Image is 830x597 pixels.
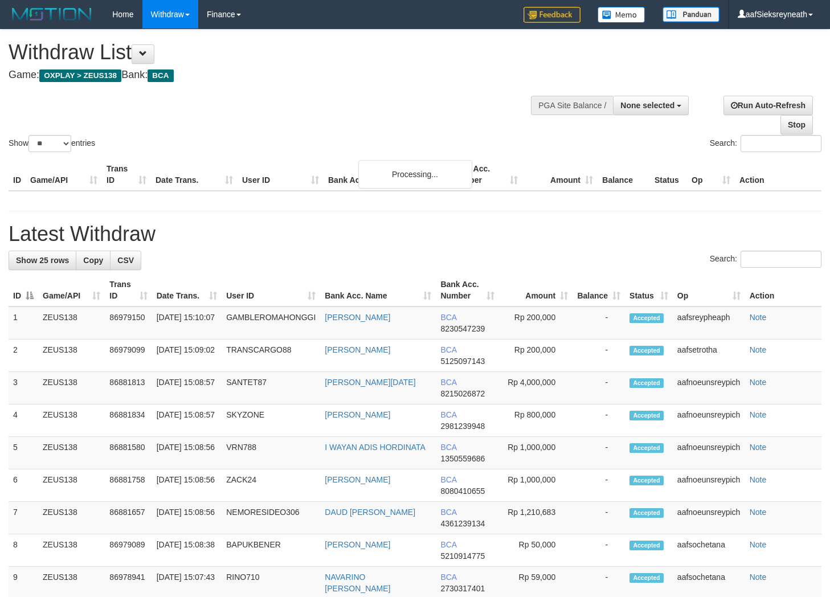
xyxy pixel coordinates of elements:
[38,306,105,340] td: ZEUS138
[38,340,105,372] td: ZEUS138
[9,404,38,437] td: 4
[499,404,573,437] td: Rp 800,000
[9,469,38,502] td: 6
[598,7,645,23] img: Button%20Memo.svg
[673,437,745,469] td: aafnoeunsreypich
[440,313,456,322] span: BCA
[440,573,456,582] span: BCA
[152,437,222,469] td: [DATE] 15:08:56
[745,274,821,306] th: Action
[573,502,625,534] td: -
[531,96,613,115] div: PGA Site Balance /
[750,573,767,582] a: Note
[673,274,745,306] th: Op: activate to sort column ascending
[9,534,38,567] td: 8
[440,357,485,366] span: Copy 5125097143 to clipboard
[673,340,745,372] td: aafsetrotha
[440,410,456,419] span: BCA
[440,422,485,431] span: Copy 2981239948 to clipboard
[573,437,625,469] td: -
[629,541,664,550] span: Accepted
[325,475,390,484] a: [PERSON_NAME]
[325,410,390,419] a: [PERSON_NAME]
[222,502,320,534] td: NEMORESIDEO306
[673,306,745,340] td: aafsreypheaph
[105,274,152,306] th: Trans ID: activate to sort column ascending
[9,158,26,191] th: ID
[629,573,664,583] span: Accepted
[499,306,573,340] td: Rp 200,000
[38,274,105,306] th: Game/API: activate to sort column ascending
[629,378,664,388] span: Accepted
[629,476,664,485] span: Accepted
[325,508,415,517] a: DAUD [PERSON_NAME]
[750,508,767,517] a: Note
[440,519,485,528] span: Copy 4361239134 to clipboard
[573,469,625,502] td: -
[9,372,38,404] td: 3
[440,508,456,517] span: BCA
[38,404,105,437] td: ZEUS138
[152,306,222,340] td: [DATE] 15:10:07
[9,223,821,246] h1: Latest Withdraw
[152,340,222,372] td: [DATE] 15:09:02
[673,469,745,502] td: aafnoeunsreypich
[522,158,598,191] th: Amount
[105,469,152,502] td: 86881758
[358,160,472,189] div: Processing...
[741,251,821,268] input: Search:
[573,534,625,567] td: -
[26,158,102,191] th: Game/API
[105,437,152,469] td: 86881580
[440,378,456,387] span: BCA
[39,69,121,82] span: OXPLAY > ZEUS138
[152,404,222,437] td: [DATE] 15:08:57
[9,437,38,469] td: 5
[629,411,664,420] span: Accepted
[105,502,152,534] td: 86881657
[436,274,499,306] th: Bank Acc. Number: activate to sort column ascending
[9,502,38,534] td: 7
[105,306,152,340] td: 86979150
[76,251,111,270] a: Copy
[325,313,390,322] a: [PERSON_NAME]
[625,274,673,306] th: Status: activate to sort column ascending
[105,404,152,437] td: 86881834
[102,158,151,191] th: Trans ID
[750,313,767,322] a: Note
[152,274,222,306] th: Date Trans.: activate to sort column ascending
[16,256,69,265] span: Show 25 rows
[38,437,105,469] td: ZEUS138
[440,551,485,561] span: Copy 5210914775 to clipboard
[629,443,664,453] span: Accepted
[447,158,522,191] th: Bank Acc. Number
[325,378,415,387] a: [PERSON_NAME][DATE]
[9,6,95,23] img: MOTION_logo.png
[222,469,320,502] td: ZACK24
[83,256,103,265] span: Copy
[222,437,320,469] td: VRN788
[325,573,390,593] a: NAVARINO [PERSON_NAME]
[222,340,320,372] td: TRANSCARGO88
[222,534,320,567] td: BAPUKBENER
[499,502,573,534] td: Rp 1,210,683
[524,7,580,23] img: Feedback.jpg
[750,410,767,419] a: Note
[440,389,485,398] span: Copy 8215026872 to clipboard
[440,486,485,496] span: Copy 8080410655 to clipboard
[105,340,152,372] td: 86979099
[620,101,674,110] span: None selected
[598,158,650,191] th: Balance
[710,135,821,152] label: Search:
[9,135,95,152] label: Show entries
[750,475,767,484] a: Note
[573,274,625,306] th: Balance: activate to sort column ascending
[499,340,573,372] td: Rp 200,000
[499,372,573,404] td: Rp 4,000,000
[9,306,38,340] td: 1
[9,340,38,372] td: 2
[687,158,735,191] th: Op
[9,251,76,270] a: Show 25 rows
[750,540,767,549] a: Note
[440,324,485,333] span: Copy 8230547239 to clipboard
